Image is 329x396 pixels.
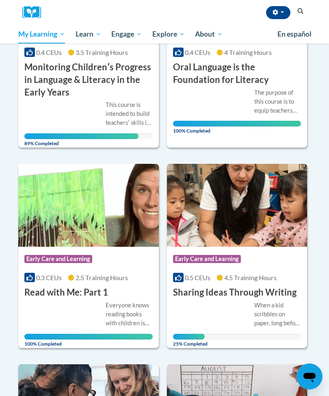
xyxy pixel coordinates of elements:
span: My Learning [18,29,65,39]
button: Account Settings [266,6,290,19]
div: Your progress [173,121,301,126]
span: 4.5 Training Hours [224,274,277,281]
a: En español [272,26,317,43]
img: Logo brand [22,6,47,19]
span: 100% Completed [173,121,301,134]
span: 2.5 Training Hours [76,274,128,281]
div: Your progress [173,334,205,339]
a: Cox Campus [22,6,47,19]
div: The purpose of this course is to equip teachers with the knowledge of the components of oral lang... [254,88,301,115]
a: Course LogoEarly Care and Learning0.5 CEUs4.5 Training Hours Sharing Ideas Through WritingWhen a ... [167,164,307,348]
span: 25% Completed [173,334,205,347]
span: Explore [152,29,185,39]
span: 100% Completed [24,334,153,347]
button: Search [294,7,307,16]
span: 4 Training Hours [224,48,272,56]
a: Explore [147,25,190,44]
a: About [190,25,228,44]
span: 0.5 CEUs [185,274,210,281]
span: Learn [76,29,101,39]
span: Engage [111,29,142,39]
div: Your progress [24,334,153,339]
iframe: Button to launch messaging window [297,363,323,389]
h3: Sharing Ideas Through Writing [173,286,297,299]
div: Main menu [12,25,317,44]
span: Early Care and Learning [173,255,241,263]
a: My Learning [13,25,70,44]
span: 0.4 CEUs [185,48,210,56]
span: 0.4 CEUs [36,48,62,56]
span: 3.5 Training Hours [76,48,128,56]
h3: Oral Language is the Foundation for Literacy [173,61,301,86]
span: En español [277,30,312,38]
div: Your progress [24,133,139,139]
span: Early Care and Learning [24,255,92,263]
a: Course LogoEarly Care and Learning0.3 CEUs2.5 Training Hours Read with Me: Part 1Everyone knows r... [18,164,159,348]
span: About [195,29,223,39]
img: Course Logo [18,164,159,247]
span: 0.3 CEUs [36,274,62,281]
h3: Monitoring Childrenʹs Progress in Language & Literacy in the Early Years [24,61,153,98]
div: This course is intended to build teachersʹ skills in monitoring/assessing childrenʹs developmenta... [106,100,153,127]
div: When a kid scribbles on paper, long before they can write their letters, theyʹre starting to unde... [254,301,301,328]
img: Course Logo [167,164,307,247]
a: Engage [106,25,147,44]
h3: Read with Me: Part 1 [24,286,108,299]
a: Learn [70,25,106,44]
span: 89% Completed [24,133,139,146]
div: Everyone knows reading books with children is important - not just reading to children ʹ but read... [106,301,153,328]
